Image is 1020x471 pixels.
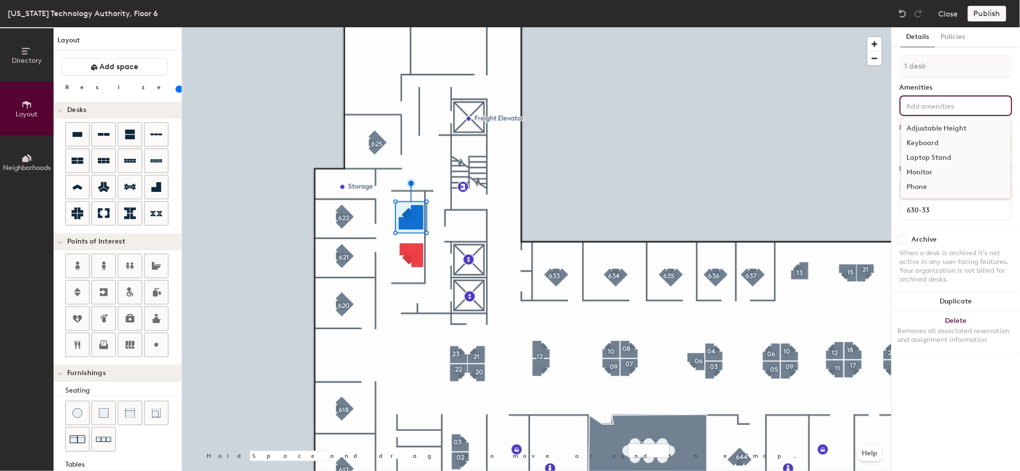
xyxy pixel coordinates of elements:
[939,6,958,21] button: Close
[100,62,139,72] span: Add space
[900,165,918,173] div: Desks
[900,249,1012,284] div: When a desk is archived it's not active in any user-facing features. Your organization is not bil...
[8,7,158,19] div: [US_STATE] Technology Authority, Floor 6
[65,385,182,396] div: Seating
[151,408,161,418] img: Couch (corner)
[96,432,111,447] img: Couch (x3)
[65,401,90,425] button: Stool
[935,27,971,47] button: Policies
[70,432,85,447] img: Couch (x2)
[67,238,125,245] span: Points of Interest
[892,311,1020,354] button: DeleteRemoves all associated reservation and assignment information
[858,446,882,461] button: Help
[901,136,1011,151] div: Keyboard
[65,83,173,91] div: Resize
[144,401,168,425] button: Couch (corner)
[99,408,109,418] img: Cushion
[902,203,1010,217] input: Unnamed desk
[61,58,167,75] button: Add space
[901,151,1011,165] div: Laptop Stand
[118,401,142,425] button: Couch (middle)
[912,236,937,244] div: Archive
[900,84,1012,92] div: Amenities
[901,180,1011,194] div: Phone
[3,164,51,172] span: Neighborhoods
[67,106,86,114] span: Desks
[913,9,923,19] img: Redo
[892,292,1020,311] button: Duplicate
[900,135,1012,153] button: Assigned
[125,408,135,418] img: Couch (middle)
[898,9,908,19] img: Undo
[92,401,116,425] button: Cushion
[65,459,182,470] div: Tables
[67,369,106,377] span: Furnishings
[16,110,38,118] span: Layout
[905,99,992,111] input: Add amenities
[901,121,1011,136] div: Adjustable Height
[901,27,935,47] button: Details
[901,165,1011,180] div: Monitor
[898,327,1014,344] div: Removes all associated reservation and assignment information
[54,35,182,50] h1: Layout
[92,427,116,452] button: Couch (x3)
[73,408,82,418] img: Stool
[900,124,1012,132] div: Desk Type
[12,57,42,65] span: Directory
[65,427,90,452] button: Couch (x2)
